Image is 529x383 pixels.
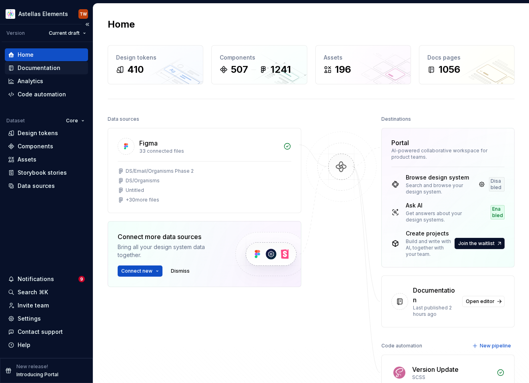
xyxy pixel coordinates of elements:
div: + 30 more files [126,197,159,203]
div: Version [6,30,25,36]
span: Join the waitlist [458,240,495,247]
div: Untitled [126,187,144,193]
a: Assets196 [315,45,411,84]
div: AI-powered collaborative workspace for product teams. [391,148,505,160]
div: Figma [139,138,158,148]
button: New pipeline [470,340,515,351]
div: Settings [18,315,41,323]
div: Assets [18,156,36,164]
div: SCSS [412,374,492,381]
div: Invite team [18,301,49,309]
div: Get answers about your design systems. [406,210,476,223]
a: Design tokens [5,127,88,140]
div: Enabled [491,205,505,219]
div: Docs pages [427,54,506,62]
span: Current draft [49,30,80,36]
div: Design tokens [116,54,195,62]
div: Assets [324,54,403,62]
div: Data sources [108,114,139,125]
div: Portal [391,138,409,148]
button: Core [62,115,88,126]
div: Storybook stories [18,169,67,177]
a: Design tokens410 [108,45,203,84]
p: Introducing Portal [16,371,58,378]
div: Contact support [18,328,63,336]
a: Open editor [462,296,505,307]
a: Documentation [5,62,88,74]
p: New release! [16,363,48,370]
a: Storybook stories [5,166,88,179]
div: Bring all your design system data together. [118,243,222,259]
a: Invite team [5,299,88,312]
button: Dismiss [167,265,193,277]
a: Code automation [5,88,88,101]
span: Connect new [121,268,152,274]
div: Documentation [413,285,457,305]
div: Documentation [18,64,60,72]
a: Analytics [5,75,88,88]
button: Search ⌘K [5,286,88,299]
div: 507 [231,63,248,76]
button: Astellas ElementsTW [2,5,91,22]
div: Components [18,142,53,150]
div: 410 [127,63,144,76]
button: Current draft [45,28,90,39]
a: Data sources [5,180,88,192]
a: Home [5,48,88,61]
div: Browse design system [406,174,475,182]
div: 1056 [439,63,460,76]
div: Code automation [18,90,66,98]
div: Help [18,341,30,349]
a: Docs pages1056 [419,45,515,84]
span: Core [66,118,78,124]
a: Components [5,140,88,153]
div: Data sources [18,182,55,190]
button: Notifications9 [5,273,88,285]
h2: Home [108,18,135,31]
div: 196 [335,63,351,76]
button: Collapse sidebar [82,19,93,30]
div: Dataset [6,118,25,124]
button: Connect new [118,265,162,277]
div: TW [80,11,87,17]
div: Components [220,54,299,62]
div: Astellas Elements [18,10,68,18]
span: New pipeline [480,343,511,349]
div: 33 connected files [139,148,279,154]
button: Contact support [5,325,88,338]
span: Dismiss [171,268,190,274]
div: Ask AI [406,201,476,209]
button: Help [5,339,88,351]
div: Notifications [18,275,54,283]
div: DS/Email/Organisms Phase 2 [126,168,194,174]
div: Destinations [381,114,411,125]
div: DS/Organisms [126,178,160,184]
div: Create projects [406,229,453,237]
div: Design tokens [18,129,58,137]
div: Connect more data sources [118,232,222,241]
a: Figma33 connected filesDS/Email/Organisms Phase 2DS/OrganismsUntitled+30more files [108,128,301,213]
a: Components5071241 [211,45,307,84]
div: Search ⌘K [18,288,48,296]
div: Version Update [412,365,459,374]
span: 9 [78,276,85,282]
div: Code automation [381,340,422,351]
a: Assets [5,153,88,166]
div: Home [18,51,34,59]
div: Last published 2 hours ago [413,305,457,317]
div: 1241 [271,63,291,76]
div: Analytics [18,77,43,85]
span: Open editor [466,298,495,305]
div: Disabled [489,177,505,191]
div: Search and browse your design system. [406,182,475,195]
div: Build and write with AI, together with your team. [406,238,453,257]
img: b2369ad3-f38c-46c1-b2a2-f2452fdbdcd2.png [6,9,15,19]
a: Settings [5,312,88,325]
button: Join the waitlist [455,238,505,249]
